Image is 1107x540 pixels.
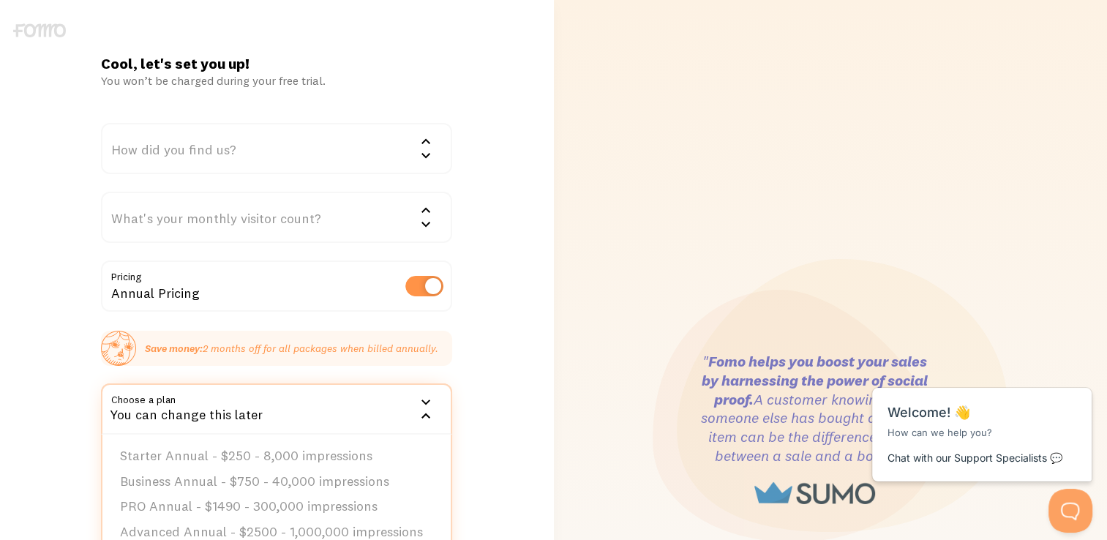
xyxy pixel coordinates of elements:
[145,341,438,356] p: 2 months off for all packages when billed annually.
[101,73,452,88] div: You won’t be charged during your free trial.
[101,123,452,174] div: How did you find us?
[101,54,452,73] h1: Cool, let's set you up!
[102,469,451,495] li: Business Annual - $750 - 40,000 impressions
[865,351,1100,489] iframe: Help Scout Beacon - Messages and Notifications
[101,260,452,314] div: Annual Pricing
[102,494,451,520] li: PRO Annual - $1490 - 300,000 impressions
[102,443,451,469] li: Starter Annual - $250 - 8,000 impressions
[754,482,874,504] img: sumo-logo-1cafdecd7bb48b33eaa792b370d3cec89df03f7790928d0317a799d01587176e.png
[145,342,203,355] strong: Save money:
[101,192,452,243] div: What's your monthly visitor count?
[698,352,932,465] h3: " A customer knowing that someone else has bought a specific item can be the difference maker bet...
[1048,489,1092,533] iframe: Help Scout Beacon - Open
[702,352,928,408] strong: Fomo helps you boost your sales by harnessing the power of social proof.
[101,383,452,435] div: You can change this later
[13,23,66,37] img: fomo-logo-gray-b99e0e8ada9f9040e2984d0d95b3b12da0074ffd48d1e5cb62ac37fc77b0b268.svg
